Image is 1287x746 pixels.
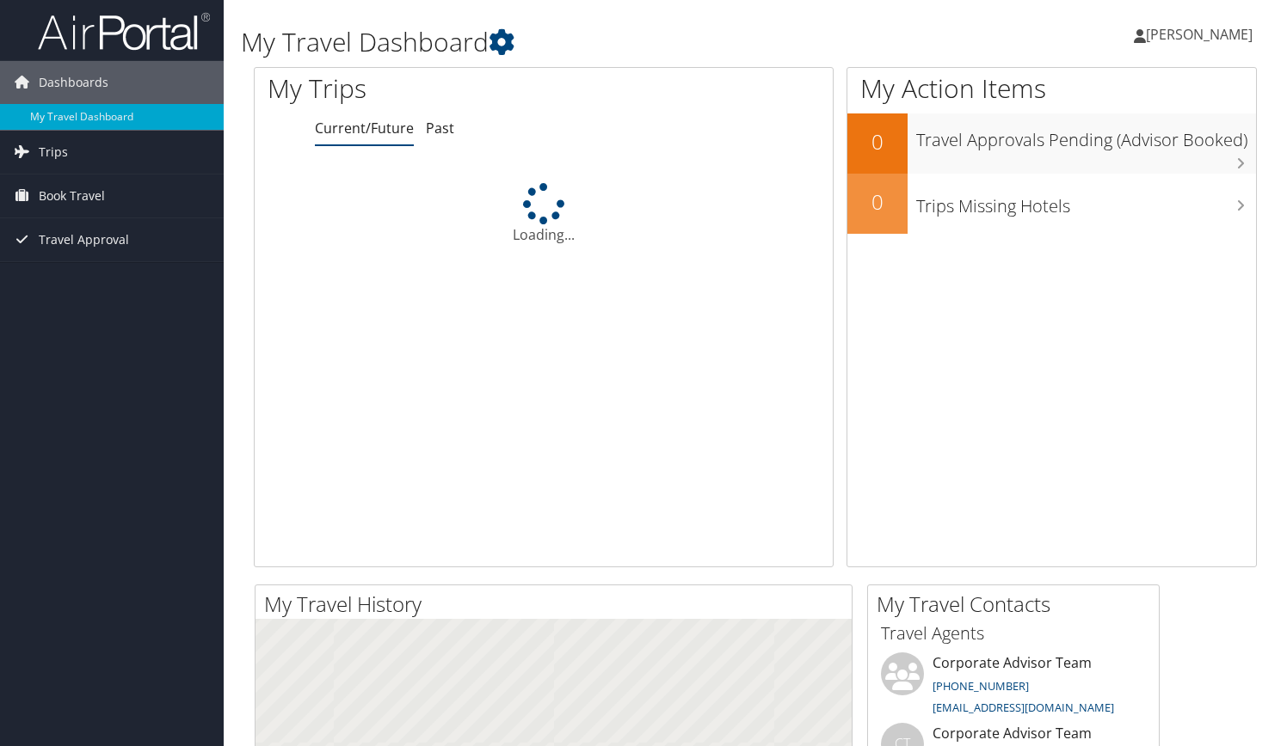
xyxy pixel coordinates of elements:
[933,700,1114,715] a: [EMAIL_ADDRESS][DOMAIN_NAME]
[241,24,927,60] h1: My Travel Dashboard
[426,119,454,138] a: Past
[916,186,1256,218] h3: Trips Missing Hotels
[255,183,833,245] div: Loading...
[264,590,852,619] h2: My Travel History
[39,174,105,217] span: Book Travel
[877,590,1159,619] h2: My Travel Contacts
[881,621,1146,645] h3: Travel Agents
[847,174,1256,234] a: 0Trips Missing Hotels
[39,218,129,261] span: Travel Approval
[847,127,908,156] h2: 0
[39,61,108,104] span: Dashboards
[847,187,908,217] h2: 0
[39,131,68,174] span: Trips
[1134,9,1270,60] a: [PERSON_NAME]
[315,119,414,138] a: Current/Future
[847,70,1256,107] h1: My Action Items
[916,119,1256,152] h3: Travel Approvals Pending (Advisor Booked)
[847,113,1256,174] a: 0Travel Approvals Pending (Advisor Booked)
[933,678,1029,694] a: [PHONE_NUMBER]
[38,11,210,52] img: airportal-logo.png
[1146,25,1253,44] span: [PERSON_NAME]
[268,70,579,107] h1: My Trips
[872,652,1155,723] li: Corporate Advisor Team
